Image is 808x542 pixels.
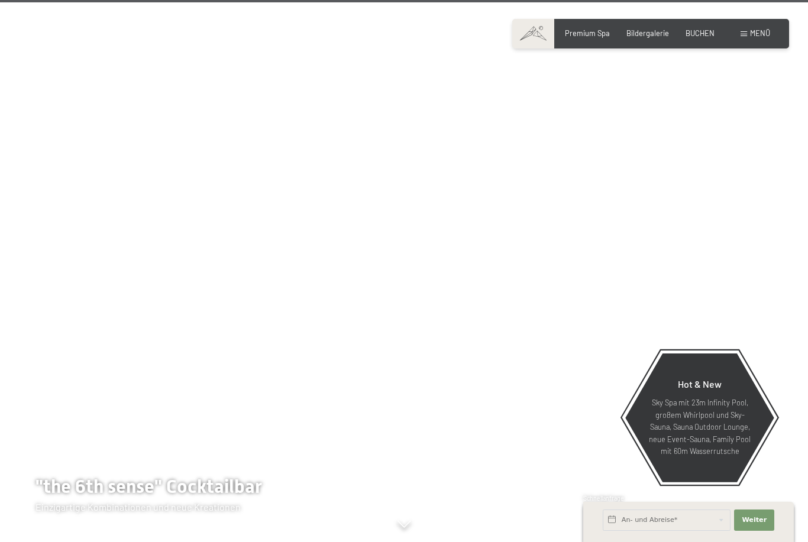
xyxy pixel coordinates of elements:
a: Hot & New Sky Spa mit 23m Infinity Pool, großem Whirlpool und Sky-Sauna, Sauna Outdoor Lounge, ne... [625,353,775,483]
span: Schnellanfrage [583,495,624,502]
p: Sky Spa mit 23m Infinity Pool, großem Whirlpool und Sky-Sauna, Sauna Outdoor Lounge, neue Event-S... [648,397,751,457]
a: BUCHEN [686,28,715,38]
span: Hot & New [678,378,722,390]
a: Premium Spa [565,28,610,38]
span: Weiter [742,515,767,525]
span: Menü [750,28,770,38]
a: Bildergalerie [626,28,669,38]
button: Weiter [734,509,774,531]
